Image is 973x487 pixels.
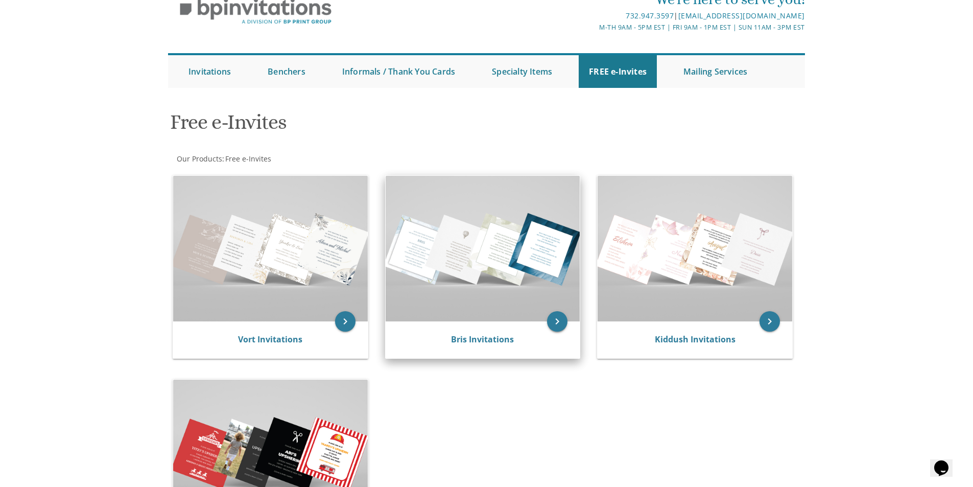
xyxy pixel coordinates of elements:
a: Our Products [176,154,222,164]
a: Specialty Items [482,55,562,88]
div: M-Th 9am - 5pm EST | Fri 9am - 1pm EST | Sun 11am - 3pm EST [381,22,805,33]
a: [EMAIL_ADDRESS][DOMAIN_NAME] [678,11,805,20]
a: 732.947.3597 [626,11,674,20]
iframe: chat widget [930,446,963,477]
a: Benchers [257,55,316,88]
a: Bris Invitations [451,334,514,345]
a: FREE e-Invites [579,55,657,88]
a: Invitations [178,55,241,88]
a: keyboard_arrow_right [760,311,780,332]
img: Kiddush Invitations [598,176,792,321]
img: Vort Invitations [173,176,368,321]
a: Informals / Thank You Cards [332,55,465,88]
a: keyboard_arrow_right [547,311,567,332]
span: Free e-Invites [225,154,271,164]
div: | [381,10,805,22]
div: : [168,154,487,164]
h1: Free e-Invites [170,111,587,141]
img: Bris Invitations [386,176,580,321]
a: Vort Invitations [238,334,302,345]
a: keyboard_arrow_right [335,311,355,332]
a: Kiddush Invitations [655,334,735,345]
a: Free e-Invites [224,154,271,164]
a: Mailing Services [673,55,757,88]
